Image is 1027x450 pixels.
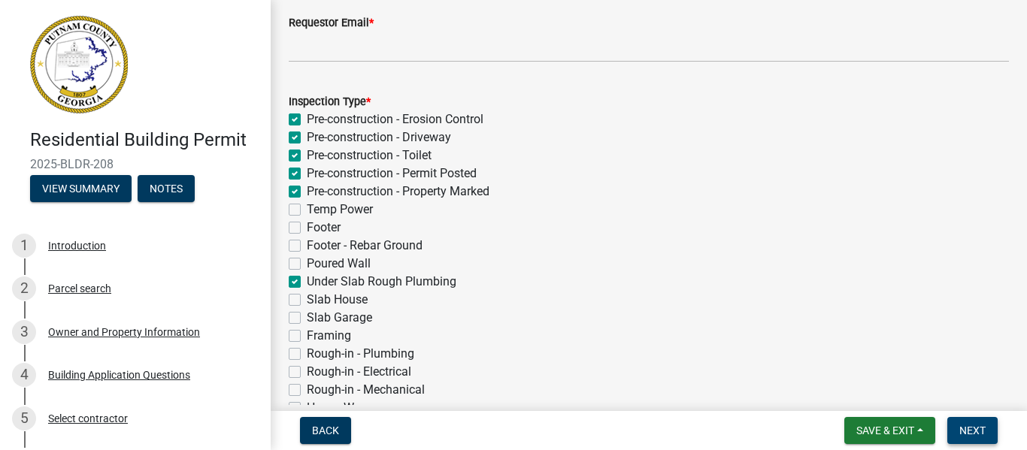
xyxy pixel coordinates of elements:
label: Temp Power [307,201,373,219]
span: Next [959,424,986,436]
div: 2 [12,276,36,301]
div: 4 [12,363,36,387]
label: Slab House [307,291,368,309]
label: Inspection Type [289,97,371,107]
label: Rough-in - Mechanical [307,381,425,399]
wm-modal-confirm: Summary [30,183,132,195]
label: Footer [307,219,341,237]
label: Pre-construction - Permit Posted [307,165,477,183]
label: Requestor Email [289,18,374,29]
label: Under Slab Rough Plumbing [307,273,456,291]
button: Save & Exit [844,417,935,444]
label: Framing [307,327,351,345]
h4: Residential Building Permit [30,129,259,151]
label: Rough-in - Plumbing [307,345,414,363]
span: 2025-BLDR-208 [30,157,241,171]
span: Save & Exit [856,424,914,436]
div: 3 [12,320,36,344]
button: Back [300,417,351,444]
div: Introduction [48,240,106,251]
label: Slab Garage [307,309,372,327]
label: Rough-in - Electrical [307,363,411,381]
div: 5 [12,406,36,430]
div: 1 [12,234,36,258]
div: Parcel search [48,283,111,294]
div: Select contractor [48,413,128,424]
label: Poured Wall [307,255,371,273]
button: Notes [138,175,195,202]
span: Back [312,424,339,436]
button: View Summary [30,175,132,202]
label: Pre-construction - Erosion Control [307,110,483,128]
div: Owner and Property Information [48,327,200,337]
button: Next [947,417,998,444]
label: Footer - Rebar Ground [307,237,423,255]
div: Building Application Questions [48,370,190,380]
wm-modal-confirm: Notes [138,183,195,195]
label: Pre-construction - Property Marked [307,183,489,201]
label: Pre-construction - Toilet [307,146,432,165]
img: Putnam County, Georgia [30,16,128,113]
label: House Wrap [307,399,371,417]
label: Pre-construction - Driveway [307,128,451,146]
